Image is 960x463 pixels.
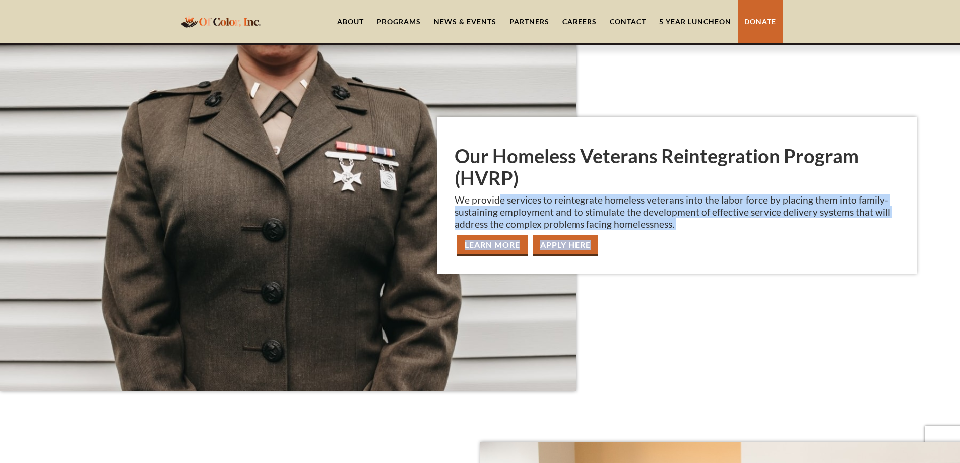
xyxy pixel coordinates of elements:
p: We provide services to reintegrate homeless veterans into the labor force by placing them into fa... [455,194,900,230]
a: apply Here [533,235,598,256]
h1: Our Homeless Veterans Reintegration Program (HVRP) [455,145,900,189]
a: home [178,10,264,33]
div: Programs [377,17,421,27]
a: Learn More [457,235,528,256]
